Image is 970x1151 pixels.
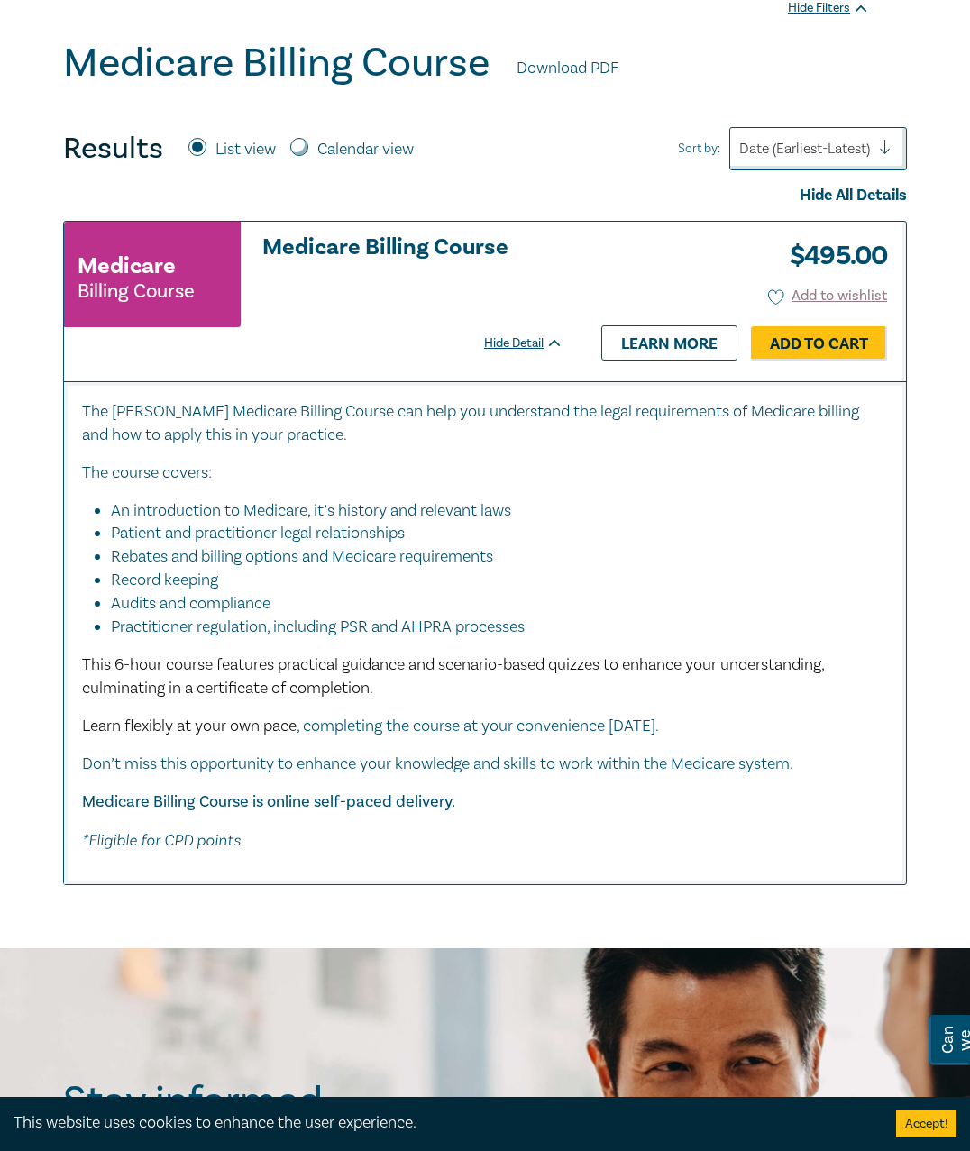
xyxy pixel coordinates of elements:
[111,592,870,616] li: Audits and compliance
[601,325,737,360] a: Learn more
[82,753,888,776] p: Don’t miss this opportunity to enhance your knowledge and skills to work within the Medicare system.
[317,138,414,161] label: Calendar view
[776,235,887,277] h3: $ 495.00
[78,282,195,300] small: Billing Course
[484,334,583,352] div: Hide Detail
[63,40,490,87] h1: Medicare Billing Course
[111,522,870,545] li: Patient and practitioner legal relationships
[82,400,888,447] p: The [PERSON_NAME] Medicare Billing Course can help you understand the legal requirements of Medic...
[82,830,241,849] em: *Eligible for CPD points
[111,569,870,592] li: Record keeping
[215,138,276,161] label: List view
[14,1111,869,1135] div: This website uses cookies to enhance the user experience.
[111,499,870,523] li: An introduction to Medicare, it’s history and relevant laws
[63,131,163,167] h4: Results
[768,286,888,306] button: Add to wishlist
[63,1078,489,1125] h2: Stay informed.
[111,616,888,639] li: Practitioner regulation, including PSR and AHPRA processes
[739,139,743,159] input: Sort by
[78,250,176,282] h3: Medicare
[262,235,563,260] a: Medicare Billing Course
[678,139,720,159] span: Sort by:
[82,716,297,736] span: Learn flexibly at your own pace
[82,715,888,738] p: , completing the course at your convenience [DATE].
[82,461,888,485] p: The course covers:
[517,57,618,80] a: Download PDF
[111,545,870,569] li: Rebates and billing options and Medicare requirements
[82,791,455,812] strong: Medicare Billing Course is online self-paced delivery.
[63,184,907,207] div: Hide All Details
[896,1110,956,1137] button: Accept cookies
[751,326,887,361] a: Add to Cart
[82,654,824,699] span: This 6-hour course features practical guidance and scenario-based quizzes to enhance your underst...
